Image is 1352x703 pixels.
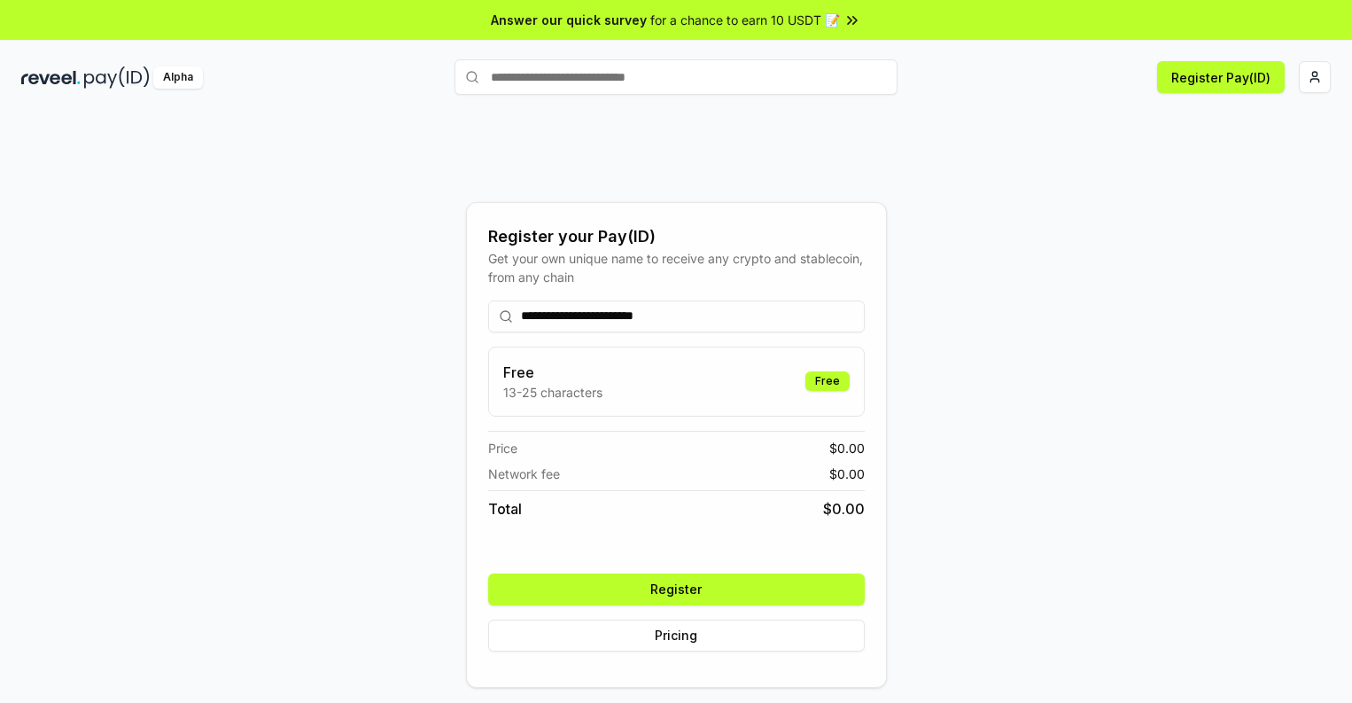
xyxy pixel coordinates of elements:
[488,249,865,286] div: Get your own unique name to receive any crypto and stablecoin, from any chain
[84,66,150,89] img: pay_id
[829,465,865,483] span: $ 0.00
[503,362,602,383] h3: Free
[491,11,647,29] span: Answer our quick survey
[650,11,840,29] span: for a chance to earn 10 USDT 📝
[21,66,81,89] img: reveel_dark
[488,498,522,519] span: Total
[488,465,560,483] span: Network fee
[488,439,517,457] span: Price
[805,371,850,391] div: Free
[503,383,602,402] p: 13-25 characters
[488,574,865,605] button: Register
[829,439,865,457] span: $ 0.00
[488,620,865,652] button: Pricing
[488,224,865,249] div: Register your Pay(ID)
[823,498,865,519] span: $ 0.00
[1157,61,1285,93] button: Register Pay(ID)
[153,66,203,89] div: Alpha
